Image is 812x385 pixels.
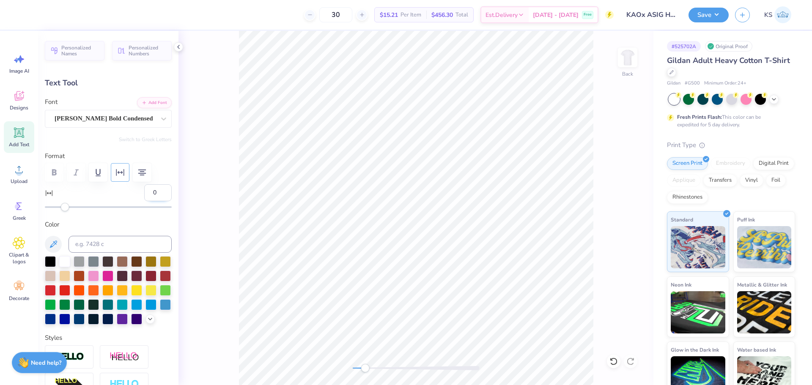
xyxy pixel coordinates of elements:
[671,280,691,289] span: Neon Ink
[31,359,61,367] strong: Need help?
[61,203,69,211] div: Accessibility label
[704,80,746,87] span: Minimum Order: 24 +
[737,291,792,333] img: Metallic & Glitter Ink
[10,104,28,111] span: Designs
[486,11,518,19] span: Est. Delivery
[689,8,729,22] button: Save
[774,6,791,23] img: Kath Sales
[710,157,751,170] div: Embroidery
[137,97,172,108] button: Add Font
[9,68,29,74] span: Image AI
[737,215,755,224] span: Puff Ink
[110,352,139,362] img: Shadow
[45,333,62,343] label: Styles
[667,41,701,52] div: # 525702A
[380,11,398,19] span: $15.21
[740,174,763,187] div: Vinyl
[45,41,104,60] button: Personalized Names
[45,97,58,107] label: Font
[671,215,693,224] span: Standard
[677,113,781,128] div: This color can be expedited for 5 day delivery.
[129,45,167,57] span: Personalized Numbers
[455,11,468,19] span: Total
[737,345,776,354] span: Water based Ink
[622,70,633,78] div: Back
[119,136,172,143] button: Switch to Greek Letters
[667,157,708,170] div: Screen Print
[431,11,453,19] span: $456.30
[677,114,722,120] strong: Fresh Prints Flash:
[667,174,701,187] div: Applique
[620,6,682,23] input: Untitled Design
[401,11,421,19] span: Per Item
[361,364,369,372] div: Accessibility label
[69,236,172,253] input: e.g. 7428 c
[685,80,700,87] span: # G500
[737,280,787,289] span: Metallic & Glitter Ink
[737,226,792,268] img: Puff Ink
[671,226,725,268] img: Standard
[11,178,27,185] span: Upload
[5,251,33,265] span: Clipart & logos
[703,174,737,187] div: Transfers
[667,55,790,66] span: Gildan Adult Heavy Cotton T-Shirt
[671,291,725,333] img: Neon Ink
[533,11,579,19] span: [DATE] - [DATE]
[45,151,172,161] label: Format
[45,220,172,229] label: Color
[55,352,84,362] img: Stroke
[584,12,592,18] span: Free
[705,41,752,52] div: Original Proof
[760,6,795,23] a: KS
[766,174,786,187] div: Foil
[13,215,26,221] span: Greek
[667,140,795,150] div: Print Type
[619,49,636,66] img: Back
[61,45,99,57] span: Personalized Names
[667,80,680,87] span: Gildan
[671,345,719,354] span: Glow in the Dark Ink
[112,41,172,60] button: Personalized Numbers
[764,10,772,20] span: KS
[9,295,29,302] span: Decorate
[753,157,794,170] div: Digital Print
[45,77,172,89] div: Text Tool
[667,191,708,204] div: Rhinestones
[9,141,29,148] span: Add Text
[319,7,352,22] input: – –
